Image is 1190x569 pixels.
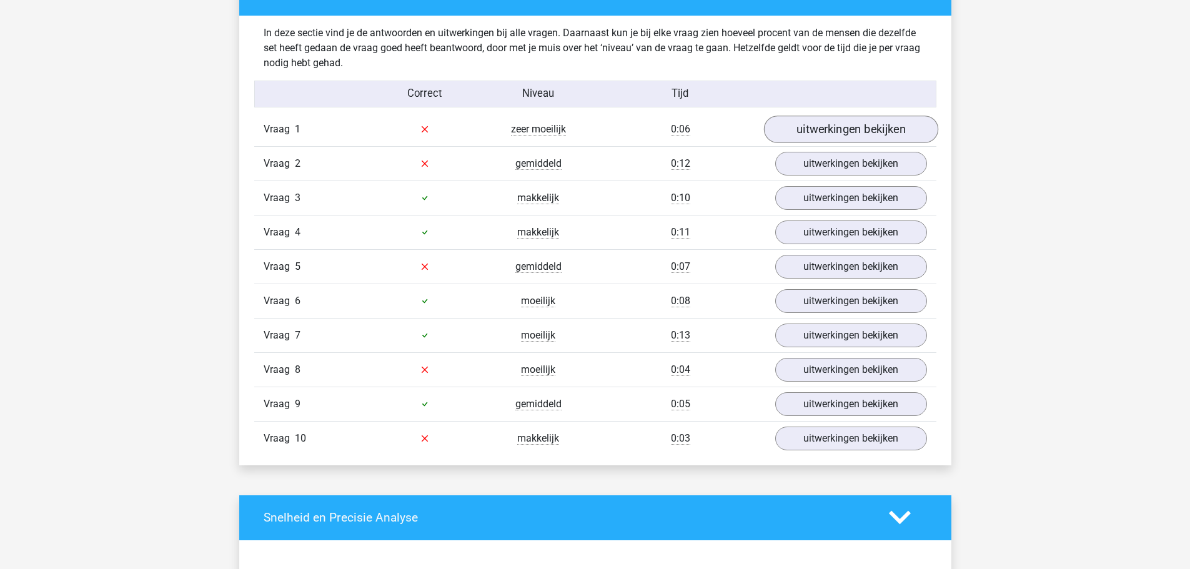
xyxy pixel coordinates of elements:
span: 0:07 [671,260,690,273]
span: 1 [295,123,300,135]
span: 10 [295,432,306,444]
a: uitwerkingen bekijken [763,116,938,143]
span: makkelijk [517,192,559,204]
span: 0:12 [671,157,690,170]
a: uitwerkingen bekijken [775,186,927,210]
span: Vraag [264,294,295,309]
span: makkelijk [517,226,559,239]
span: gemiddeld [515,260,562,273]
span: Vraag [264,328,295,343]
span: 0:03 [671,432,690,445]
span: Vraag [264,122,295,137]
span: 0:13 [671,329,690,342]
span: 6 [295,295,300,307]
span: Vraag [264,431,295,446]
div: Tijd [595,86,765,102]
span: makkelijk [517,432,559,445]
a: uitwerkingen bekijken [775,289,927,313]
a: uitwerkingen bekijken [775,255,927,279]
div: In deze sectie vind je de antwoorden en uitwerkingen bij alle vragen. Daarnaast kun je bij elke v... [254,26,936,71]
span: Vraag [264,397,295,412]
span: Vraag [264,156,295,171]
span: 8 [295,364,300,375]
span: 3 [295,192,300,204]
span: 5 [295,260,300,272]
span: Vraag [264,362,295,377]
span: 4 [295,226,300,238]
span: zeer moeilijk [511,123,566,136]
span: 0:11 [671,226,690,239]
span: 7 [295,329,300,341]
a: uitwerkingen bekijken [775,152,927,176]
a: uitwerkingen bekijken [775,358,927,382]
span: Vraag [264,190,295,205]
a: uitwerkingen bekijken [775,220,927,244]
span: Vraag [264,225,295,240]
div: Niveau [482,86,595,102]
div: Correct [368,86,482,102]
span: 0:08 [671,295,690,307]
span: 2 [295,157,300,169]
span: gemiddeld [515,157,562,170]
span: 0:10 [671,192,690,204]
span: Vraag [264,259,295,274]
h4: Snelheid en Precisie Analyse [264,510,870,525]
span: 9 [295,398,300,410]
span: 0:04 [671,364,690,376]
a: uitwerkingen bekijken [775,392,927,416]
a: uitwerkingen bekijken [775,324,927,347]
span: 0:06 [671,123,690,136]
span: 0:05 [671,398,690,410]
a: uitwerkingen bekijken [775,427,927,450]
span: moeilijk [521,329,555,342]
span: moeilijk [521,295,555,307]
span: gemiddeld [515,398,562,410]
span: moeilijk [521,364,555,376]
